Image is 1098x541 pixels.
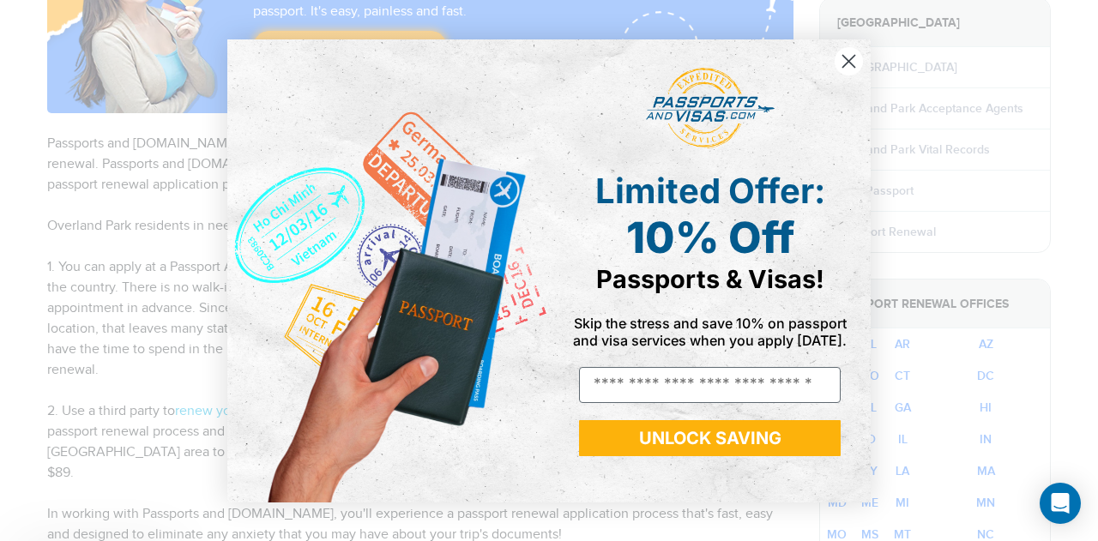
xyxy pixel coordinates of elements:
[646,68,775,148] img: passports and visas
[834,46,864,76] button: Close dialog
[626,212,794,263] span: 10% Off
[595,170,825,212] span: Limited Offer:
[579,420,841,456] button: UNLOCK SAVING
[573,315,847,349] span: Skip the stress and save 10% on passport and visa services when you apply [DATE].
[227,39,549,502] img: de9cda0d-0715-46ca-9a25-073762a91ba7.png
[596,264,824,294] span: Passports & Visas!
[1040,483,1081,524] div: Open Intercom Messenger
